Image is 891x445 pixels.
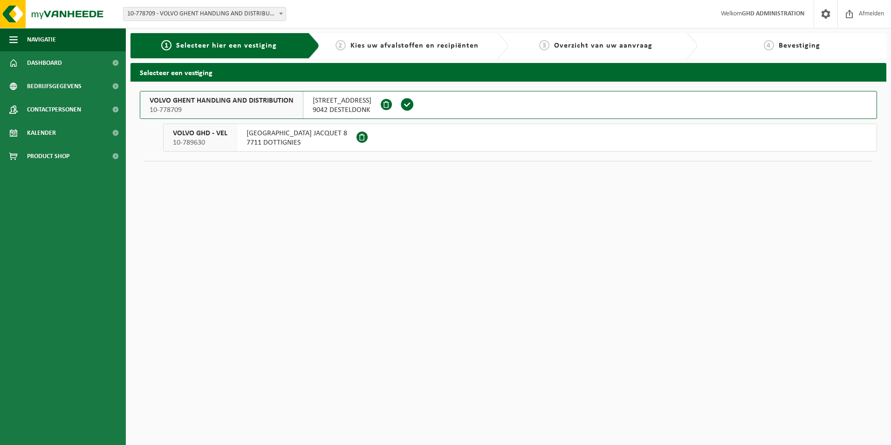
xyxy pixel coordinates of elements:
strong: GHD ADMINISTRATION [742,10,804,17]
span: 7711 DOTTIGNIES [247,138,347,147]
span: Kies uw afvalstoffen en recipiënten [350,42,479,49]
span: [GEOGRAPHIC_DATA] JACQUET 8 [247,129,347,138]
span: Product Shop [27,145,69,168]
span: 1 [161,40,171,50]
button: VOLVO GHENT HANDLING AND DISTRIBUTION 10-778709 [STREET_ADDRESS]9042 DESTELDONK [140,91,877,119]
span: [STREET_ADDRESS] [313,96,371,105]
span: VOLVO GHD - VEL [173,129,227,138]
span: Contactpersonen [27,98,81,121]
span: 10-789630 [173,138,227,147]
span: Bedrijfsgegevens [27,75,82,98]
h2: Selecteer een vestiging [130,63,886,81]
span: 9042 DESTELDONK [313,105,371,115]
span: 2 [336,40,346,50]
button: VOLVO GHD - VEL 10-789630 [GEOGRAPHIC_DATA] JACQUET 87711 DOTTIGNIES [163,124,877,152]
span: 10-778709 [150,105,294,115]
span: Overzicht van uw aanvraag [554,42,652,49]
span: VOLVO GHENT HANDLING AND DISTRIBUTION [150,96,294,105]
span: 10-778709 - VOLVO GHENT HANDLING AND DISTRIBUTION - DESTELDONK [123,7,286,21]
span: Dashboard [27,51,62,75]
span: 4 [764,40,774,50]
span: Kalender [27,121,56,145]
span: 3 [539,40,549,50]
span: Bevestiging [779,42,820,49]
span: Navigatie [27,28,56,51]
span: Selecteer hier een vestiging [176,42,277,49]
